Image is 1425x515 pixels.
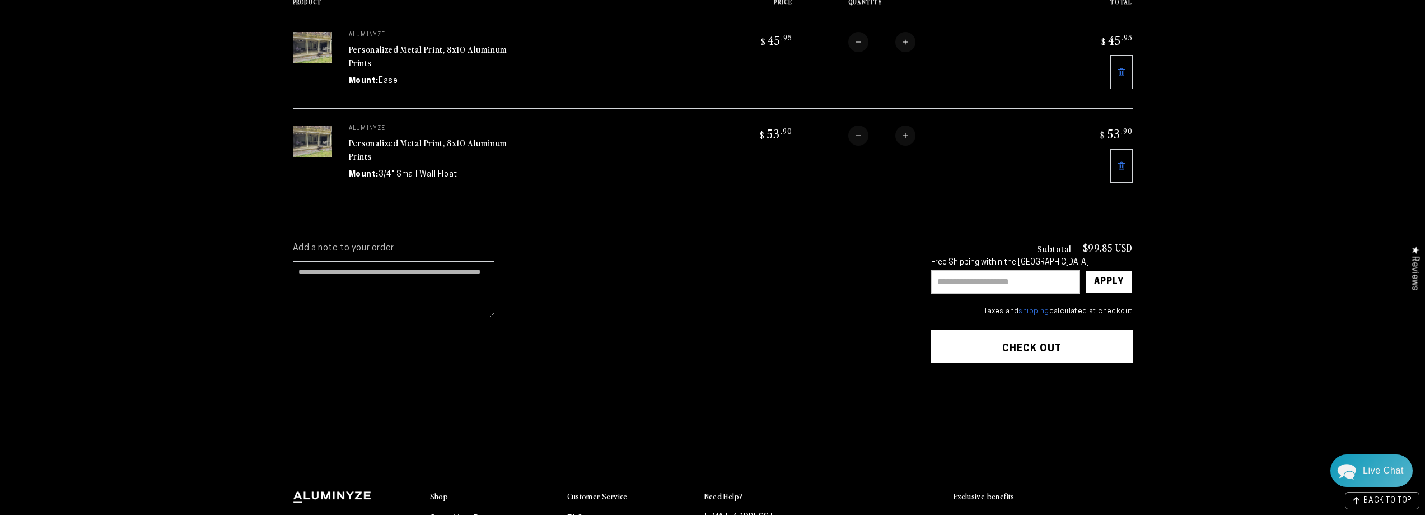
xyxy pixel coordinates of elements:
[349,169,379,180] dt: Mount:
[1363,454,1404,487] div: Contact Us Directly
[567,491,693,502] summary: Customer Service
[704,491,830,502] summary: Need Help?
[430,491,448,502] h2: Shop
[1094,271,1124,293] div: Apply
[931,306,1133,317] small: Taxes and calculated at checkout
[868,32,895,52] input: Quantity for Personalized Metal Print, 8x10 Aluminum Prints
[1121,126,1133,136] sup: .90
[1110,55,1133,89] a: Remove 8"x10" Rectangle White Glossy Aluminyzed Photo
[759,32,792,48] bdi: 45
[1122,33,1133,42] sup: .95
[1101,36,1106,47] span: $
[293,126,332,157] img: 8"x10" Rectangle White Glossy Aluminyzed Photo
[1083,243,1133,253] p: $99.85 USD
[1099,126,1133,141] bdi: 53
[293,243,909,254] label: Add a note to your order
[1404,237,1425,299] div: Click to open Judge.me floating reviews tab
[430,491,556,502] summary: Shop
[349,75,379,87] dt: Mount:
[349,136,507,163] a: Personalized Metal Print, 8x10 Aluminum Prints
[758,126,792,141] bdi: 53
[760,129,765,141] span: $
[1363,497,1412,505] span: BACK TO TOP
[931,258,1133,268] div: Free Shipping within the [GEOGRAPHIC_DATA]
[954,491,1015,502] h2: Exclusive benefits
[781,126,792,136] sup: .90
[781,33,792,42] sup: .95
[349,32,517,39] p: aluminyze
[1037,244,1072,253] h3: Subtotal
[1110,149,1133,183] a: Remove 8"x10" Rectangle White Glossy Aluminyzed Photo
[954,491,1133,502] summary: Exclusive benefits
[349,126,517,132] p: aluminyze
[931,385,1133,410] iframe: PayPal-paypal
[567,491,628,502] h2: Customer Service
[1100,129,1105,141] span: $
[1018,308,1049,316] a: shipping
[931,330,1133,363] button: Check out
[379,75,400,87] dd: Easel
[379,169,457,180] dd: 3/4" Small Wall Float
[1100,32,1133,48] bdi: 45
[704,491,743,502] h2: Need Help?
[349,43,507,69] a: Personalized Metal Print, 8x10 Aluminum Prints
[868,126,895,146] input: Quantity for Personalized Metal Print, 8x10 Aluminum Prints
[1330,454,1413,487] div: Chat widget toggle
[293,32,332,63] img: 8"x10" Rectangle White Glossy Aluminyzed Photo
[761,36,766,47] span: $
